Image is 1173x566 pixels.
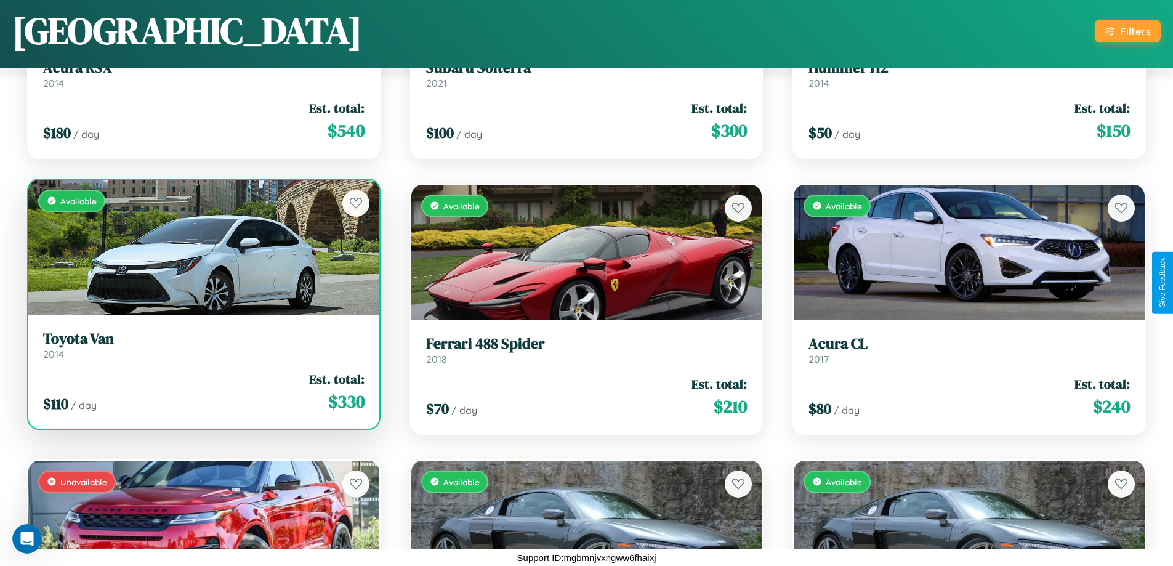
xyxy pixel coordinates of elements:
a: Acura CL2017 [808,335,1130,365]
a: Hummer H22014 [808,59,1130,89]
span: 2014 [43,77,64,89]
span: Est. total: [1074,99,1130,117]
h3: Toyota Van [43,330,365,348]
span: Est. total: [309,370,365,388]
span: / day [456,128,482,140]
span: 2017 [808,353,829,365]
span: Available [443,477,480,487]
span: 2021 [426,77,447,89]
span: Est. total: [1074,375,1130,393]
span: $ 100 [426,123,454,143]
a: Subaru Solterra2021 [426,59,748,89]
span: / day [834,128,860,140]
span: $ 110 [43,394,68,414]
span: $ 80 [808,398,831,419]
span: Est. total: [309,99,365,117]
span: 2014 [808,77,829,89]
span: Unavailable [60,477,107,487]
button: Filters [1095,20,1161,42]
span: Est. total: [691,99,747,117]
span: $ 300 [711,118,747,143]
h3: Subaru Solterra [426,59,748,77]
span: Est. total: [691,375,747,393]
span: / day [451,404,477,416]
span: Available [826,201,862,211]
a: Acura RSX2014 [43,59,365,89]
span: / day [71,399,97,411]
span: / day [834,404,860,416]
span: $ 540 [328,118,365,143]
h3: Ferrari 488 Spider [426,335,748,353]
span: Available [443,201,480,211]
h3: Acura CL [808,335,1130,353]
span: $ 150 [1097,118,1130,143]
span: $ 330 [328,389,365,414]
span: Available [60,196,97,206]
span: Available [826,477,862,487]
h1: [GEOGRAPHIC_DATA] [12,6,362,56]
span: 2018 [426,353,447,365]
div: Give Feedback [1158,258,1167,308]
span: $ 180 [43,123,71,143]
span: / day [73,128,99,140]
span: $ 210 [714,394,747,419]
iframe: Intercom live chat [12,524,42,554]
h3: Acura RSX [43,59,365,77]
a: Ferrari 488 Spider2018 [426,335,748,365]
a: Toyota Van2014 [43,330,365,360]
h3: Hummer H2 [808,59,1130,77]
div: Filters [1120,25,1151,38]
p: Support ID: mgbmnjvxngww6fhaixj [517,549,656,566]
span: $ 70 [426,398,449,419]
span: $ 240 [1093,394,1130,419]
span: $ 50 [808,123,832,143]
span: 2014 [43,348,64,360]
